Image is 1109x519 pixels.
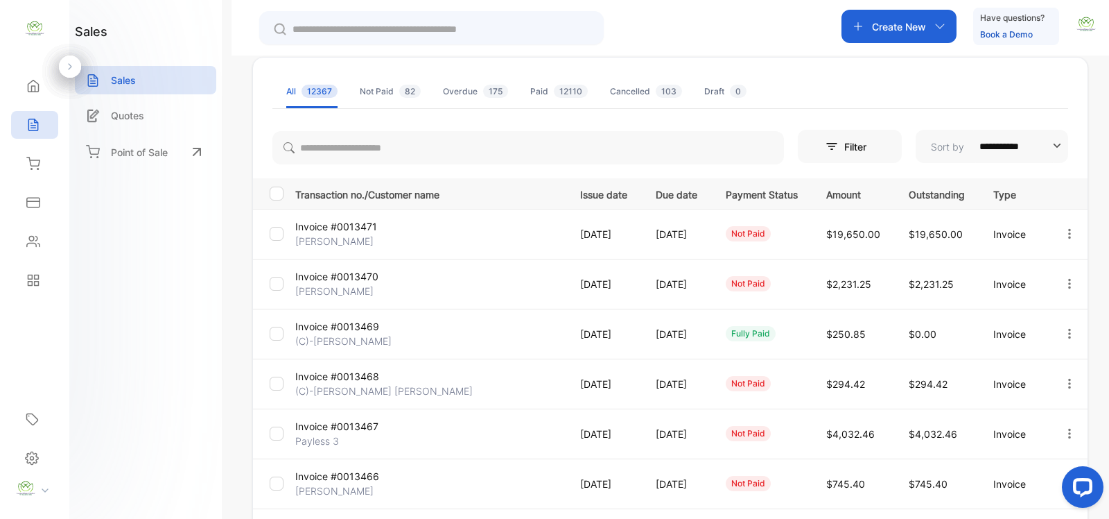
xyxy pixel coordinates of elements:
p: [DATE] [656,377,697,391]
p: Type [993,185,1034,202]
p: [DATE] [656,277,697,291]
span: $745.40 [909,478,948,490]
img: logo [24,18,45,39]
p: [DATE] [656,427,697,441]
span: 12110 [554,85,588,98]
p: Quotes [111,108,144,123]
p: [DATE] [580,227,627,241]
p: Invoice [993,327,1034,341]
p: Have questions? [980,11,1045,25]
p: Due date [656,185,697,202]
div: Overdue [443,85,508,98]
p: [DATE] [580,477,627,491]
p: Invoice #0013466 [295,469,385,484]
p: [DATE] [580,327,627,341]
button: avatar [1076,10,1097,43]
p: Invoice [993,427,1034,441]
p: (C)-[PERSON_NAME] [PERSON_NAME] [295,384,473,398]
iframe: LiveChat chat widget [1051,461,1109,519]
p: Invoice [993,227,1034,241]
p: Amount [826,185,880,202]
p: Invoice [993,377,1034,391]
h1: sales [75,22,107,41]
p: Sales [111,73,136,87]
div: Cancelled [610,85,682,98]
img: profile [15,478,36,499]
span: $19,650.00 [826,228,880,240]
span: $4,032.46 [909,428,957,440]
a: Point of Sale [75,137,216,167]
p: Invoice [993,477,1034,491]
div: not paid [726,376,771,391]
div: All [286,85,338,98]
span: 175 [483,85,508,98]
span: $0.00 [909,328,936,340]
span: $2,231.25 [909,278,954,290]
div: Draft [704,85,746,98]
div: not paid [726,426,771,441]
p: Payment Status [726,185,798,202]
span: $2,231.25 [826,278,871,290]
p: [PERSON_NAME] [295,484,385,498]
div: Not Paid [360,85,421,98]
p: Invoice #0013468 [295,369,385,384]
p: Invoice #0013470 [295,269,385,284]
p: Outstanding [909,185,965,202]
p: [PERSON_NAME] [295,284,385,298]
p: [PERSON_NAME] [295,234,385,248]
p: [DATE] [580,377,627,391]
span: $745.40 [826,478,865,490]
p: [DATE] [656,227,697,241]
p: Invoice [993,277,1034,291]
span: $4,032.46 [826,428,875,440]
a: Book a Demo [980,29,1033,40]
div: fully paid [726,326,776,341]
div: not paid [726,226,771,241]
span: $19,650.00 [909,228,963,240]
p: Transaction no./Customer name [295,185,563,202]
p: [DATE] [580,427,627,441]
div: not paid [726,476,771,491]
div: not paid [726,276,771,291]
span: 12367 [302,85,338,98]
span: 82 [399,85,421,98]
span: 103 [656,85,682,98]
p: [DATE] [580,277,627,291]
span: $294.42 [826,378,865,390]
p: Payless 3 [295,434,385,448]
a: Sales [75,66,216,94]
button: Create New [841,10,957,43]
img: avatar [1076,14,1097,35]
p: Invoice #0013471 [295,219,385,234]
p: (C)-[PERSON_NAME] [295,334,392,348]
p: Create New [872,19,926,34]
p: Invoice #0013469 [295,319,385,334]
p: Point of Sale [111,145,168,160]
button: Sort by [916,130,1068,163]
span: 0 [730,85,746,98]
p: Issue date [580,185,627,202]
p: [DATE] [656,477,697,491]
span: $250.85 [826,328,866,340]
p: Invoice #0013467 [295,419,385,434]
a: Quotes [75,101,216,130]
p: Sort by [931,139,964,154]
span: $294.42 [909,378,948,390]
div: Paid [530,85,588,98]
p: [DATE] [656,327,697,341]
